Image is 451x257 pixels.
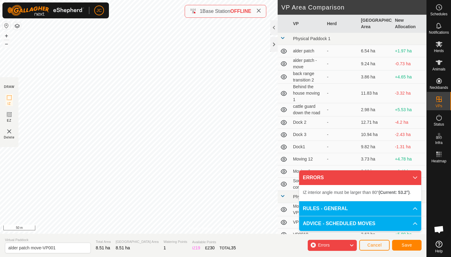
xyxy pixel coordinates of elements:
button: Reset Map [3,22,10,29]
td: 12.71 ha [358,116,392,129]
p-accordion-header: ERRORS [299,170,421,185]
p-accordion-header: RULES - GENERAL [299,201,421,216]
span: 8.51 ha [96,245,110,250]
td: -4.2 ha [392,116,426,129]
span: Status [434,123,444,126]
span: JC [96,7,102,14]
div: - [327,107,356,113]
td: 2.98 ha [358,103,392,116]
td: Moving 12 [291,153,325,165]
button: Cancel [359,240,390,251]
span: Available Points [192,240,236,245]
span: Errors [318,243,330,248]
td: -3.32 ha [392,84,426,103]
th: [GEOGRAPHIC_DATA] Area [358,15,392,33]
span: ADVICE - SCHEDULED MOVES [303,220,375,227]
div: - [327,74,356,80]
span: 1 [164,245,166,250]
button: – [3,40,10,47]
a: Help [427,238,451,255]
p-accordion-header: ADVICE - SCHEDULED MOVES [299,216,421,231]
span: 19 [195,245,200,250]
td: +5.53 ha [392,103,426,116]
td: 11.83 ha [358,84,392,103]
span: Animals [432,67,445,71]
button: Map Layers [13,22,21,30]
td: cattle guard down the road [291,103,325,116]
span: Notifications [429,31,449,34]
span: Cancel [367,243,382,248]
td: Dock 3 [291,129,325,141]
span: IZ [8,101,11,106]
td: -2.43 ha [392,129,426,141]
div: - [327,48,356,54]
button: Save [392,240,422,251]
div: - [327,119,356,126]
span: Schedules [430,12,447,16]
div: - [327,156,356,162]
span: IZ interior angle must be larger than 80° . [303,190,411,195]
p-accordion-content: ERRORS [299,185,421,201]
div: - [327,144,356,150]
td: -1.31 ha [392,141,426,153]
th: VP [291,15,325,33]
td: -0.73 ha [392,57,426,70]
div: - [327,131,356,138]
td: +4.65 ha [392,70,426,84]
td: 9.82 ha [358,141,392,153]
td: Southeast corner [291,178,325,191]
div: - [327,90,356,96]
td: +4.78 ha [392,153,426,165]
td: 3.73 ha [358,153,392,165]
td: alder patch - move [291,57,325,70]
div: Open chat [430,220,448,239]
span: ERRORS [303,174,324,181]
span: Base Station [202,9,230,14]
td: alder patch [291,45,325,57]
td: back range transition 2 [291,70,325,84]
span: 35 [231,245,236,250]
span: 30 [210,245,215,250]
td: +1.97 ha [392,45,426,57]
span: 1 [200,9,202,14]
td: VP0019 [291,229,325,241]
b: (Current: 53.2°) [379,190,410,195]
td: VP001 [291,216,325,229]
td: Moving cows-VP001 [291,203,325,216]
span: Neckbands [430,86,448,89]
span: Help [435,249,443,253]
div: TOTAL [220,245,236,251]
td: 9.24 ha [358,57,392,70]
h2: VP Area Comparison [281,4,426,11]
span: Physical Paddock 1 [293,36,330,41]
div: EZ [205,245,215,251]
td: 2.02 ha [358,165,392,178]
td: 6.54 ha [358,45,392,57]
span: Virtual Paddock [5,237,91,243]
span: Herds [434,49,444,53]
td: Dock1 [291,141,325,153]
td: 3.86 ha [358,70,392,84]
td: 10.94 ha [358,129,392,141]
span: Physical Paddock 2 [293,194,330,199]
span: OFFLINE [230,9,251,14]
td: +6.49 ha [392,165,426,178]
div: DRAW [4,85,14,89]
div: IZ [192,245,200,251]
span: EZ [7,118,12,123]
span: Total Area [96,239,111,244]
td: Dock 2 [291,116,325,129]
div: - [327,168,356,175]
td: Behind the house moving 1 [291,84,325,103]
span: Delete [4,135,15,140]
span: Heatmap [431,159,446,163]
a: Contact Us [219,226,237,231]
span: [GEOGRAPHIC_DATA] Area [116,239,159,244]
div: - [327,61,356,67]
span: Watering Points [164,239,187,244]
img: Gallagher Logo [7,5,84,16]
span: RULES - GENERAL [303,205,348,212]
span: 8.51 ha [116,245,130,250]
td: Moving 3 [291,165,325,178]
th: Herd [325,15,359,33]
